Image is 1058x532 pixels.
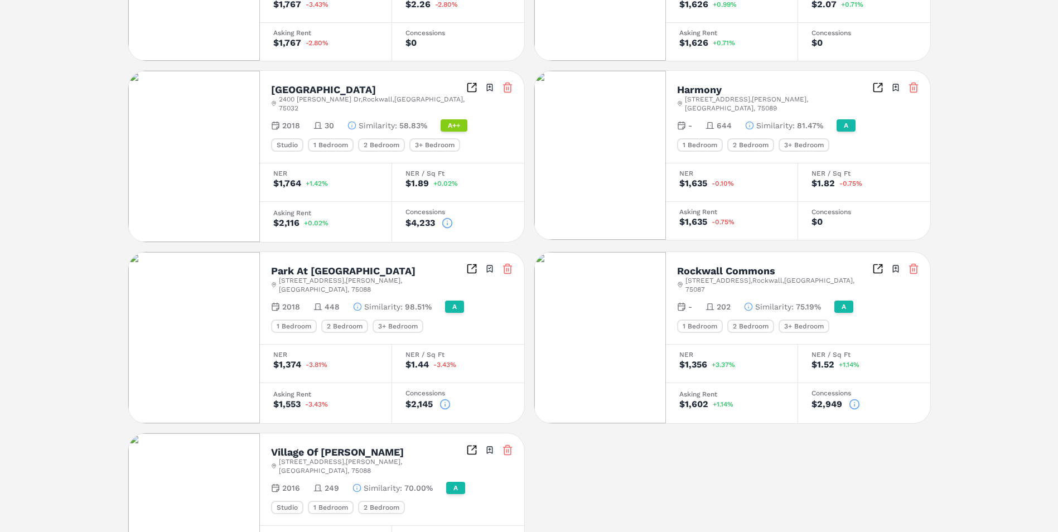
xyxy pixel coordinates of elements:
span: 81.47% [797,120,823,131]
h2: [GEOGRAPHIC_DATA] [271,85,376,95]
div: $1,635 [679,179,707,188]
a: Inspect Comparables [872,263,883,274]
button: Similarity:75.19% [744,301,821,312]
span: 70.00% [404,482,433,494]
span: +0.02% [433,180,458,187]
div: 1 Bedroom [271,320,317,333]
span: Similarity : [755,301,794,312]
div: Concessions [405,209,511,215]
span: 98.51% [405,301,432,312]
span: [STREET_ADDRESS] , Rockwall , [GEOGRAPHIC_DATA] , 75087 [685,276,872,294]
div: Asking Rent [273,391,378,398]
div: 1 Bedroom [677,138,723,152]
div: Asking Rent [679,391,784,398]
span: +0.02% [304,220,328,226]
div: $1.52 [811,360,834,369]
span: -0.75% [839,180,862,187]
span: +3.37% [712,361,735,368]
span: [STREET_ADDRESS] , [PERSON_NAME] , [GEOGRAPHIC_DATA] , 75089 [685,95,872,113]
div: Studio [271,501,303,514]
div: Asking Rent [273,210,378,216]
div: Asking Rent [273,30,378,36]
div: $1.89 [405,179,429,188]
span: +0.71% [713,40,735,46]
div: 2 Bedroom [727,320,774,333]
span: 2018 [282,301,300,312]
div: Concessions [405,390,511,396]
span: -3.43% [305,401,328,408]
div: 3+ Bedroom [409,138,460,152]
div: $1,356 [679,360,707,369]
span: -2.80% [306,40,328,46]
div: A [445,301,464,313]
div: Asking Rent [679,30,784,36]
div: 1 Bedroom [308,138,354,152]
div: NER [679,351,784,358]
div: $4,233 [405,219,435,228]
span: [STREET_ADDRESS] , [PERSON_NAME] , [GEOGRAPHIC_DATA] , 75088 [279,457,466,475]
div: $1.44 [405,360,429,369]
div: A [837,119,856,132]
div: A [834,301,853,313]
div: $2,949 [811,400,842,409]
div: 3+ Bedroom [373,320,423,333]
div: Concessions [811,209,917,215]
span: +1.14% [713,401,733,408]
div: $1,553 [273,400,301,409]
span: Similarity : [359,120,397,131]
div: 3+ Bedroom [779,138,829,152]
h2: Village Of [PERSON_NAME] [271,447,404,457]
span: - [688,120,692,131]
div: 2 Bedroom [727,138,774,152]
span: 58.83% [399,120,427,131]
a: Inspect Comparables [872,82,883,93]
span: 2018 [282,120,300,131]
div: NER / Sq Ft [405,351,511,358]
div: 3+ Bedroom [779,320,829,333]
span: Similarity : [364,482,402,494]
span: 30 [325,120,334,131]
div: NER / Sq Ft [811,170,917,177]
div: NER [679,170,784,177]
span: -2.80% [435,1,458,8]
div: $1,374 [273,360,301,369]
span: 202 [717,301,731,312]
span: - [688,301,692,312]
div: Concessions [811,390,917,396]
h2: Harmony [677,85,722,95]
div: $1,764 [273,179,301,188]
a: Inspect Comparables [466,263,477,274]
span: +0.71% [841,1,863,8]
div: A++ [441,119,467,132]
div: 2 Bedroom [358,501,405,514]
span: -3.81% [306,361,327,368]
span: 448 [325,301,340,312]
span: Similarity : [364,301,403,312]
button: Similarity:58.83% [347,120,427,131]
div: NER [273,351,378,358]
div: 2 Bedroom [321,320,368,333]
button: Similarity:98.51% [353,301,432,312]
div: $0 [405,38,417,47]
span: +0.99% [713,1,737,8]
div: $1,602 [679,400,708,409]
div: 1 Bedroom [677,320,723,333]
span: -0.75% [712,219,735,225]
span: 75.19% [796,301,821,312]
span: 2016 [282,482,300,494]
div: $1,626 [679,38,708,47]
div: NER [273,170,378,177]
div: $2,145 [405,400,433,409]
div: Concessions [811,30,917,36]
div: 1 Bedroom [308,501,354,514]
a: Inspect Comparables [466,82,477,93]
span: -3.43% [433,361,456,368]
div: Concessions [405,30,511,36]
div: $1.82 [811,179,835,188]
span: 644 [717,120,732,131]
div: $2,116 [273,219,299,228]
span: Similarity : [756,120,795,131]
h2: Rockwall Commons [677,266,775,276]
div: A [446,482,465,494]
span: +1.42% [306,180,328,187]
